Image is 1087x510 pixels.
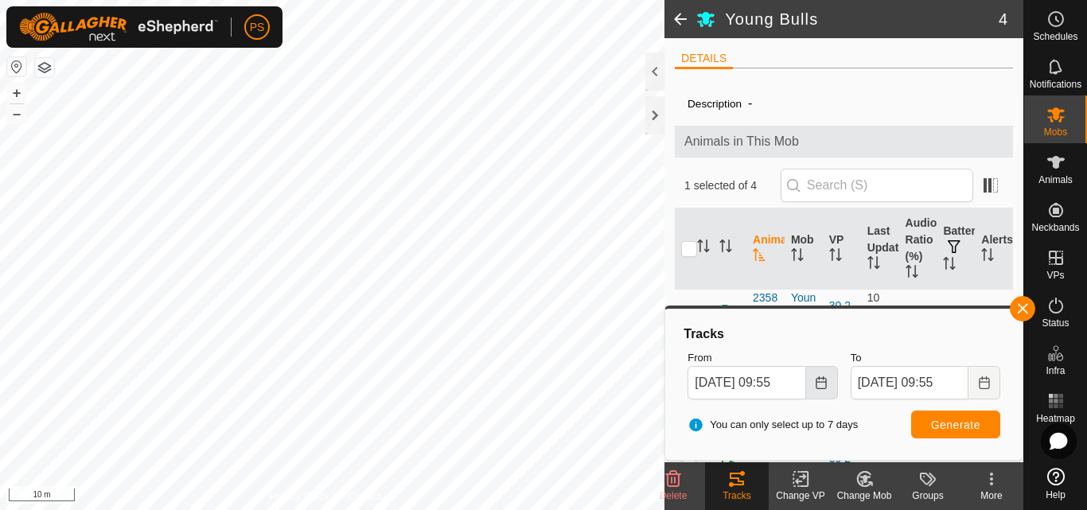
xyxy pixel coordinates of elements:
[975,208,1013,290] th: Alerts
[1030,80,1081,89] span: Notifications
[688,98,742,110] label: Description
[742,90,758,116] span: -
[937,289,975,340] td: -
[681,325,1007,344] div: Tracks
[684,132,1003,151] span: Animals in This Mob
[906,267,918,280] p-sorticon: Activate to sort
[867,259,880,271] p-sorticon: Activate to sort
[1033,32,1077,41] span: Schedules
[1036,414,1075,423] span: Heatmap
[675,50,733,69] li: DETAILS
[931,419,980,431] span: Generate
[829,299,851,329] a: 30 2 12.1
[1031,223,1079,232] span: Neckbands
[688,350,837,366] label: From
[791,290,816,340] div: Young Bulls
[937,208,975,290] th: Battery
[1044,127,1067,137] span: Mobs
[7,84,26,103] button: +
[911,411,1000,438] button: Generate
[697,242,710,255] p-sorticon: Activate to sort
[7,57,26,76] button: Reset Map
[1046,271,1064,280] span: VPs
[719,242,732,255] p-sorticon: Activate to sort
[753,251,766,263] p-sorticon: Activate to sort
[684,177,781,194] span: 1 selected of 4
[829,251,842,263] p-sorticon: Activate to sort
[1038,175,1073,185] span: Animals
[785,208,823,290] th: Mob
[35,58,54,77] button: Map Layers
[1042,318,1069,328] span: Status
[791,251,804,263] p-sorticon: Activate to sort
[1046,490,1066,500] span: Help
[968,366,1000,399] button: Choose Date
[906,461,918,473] span: 92
[943,259,956,272] p-sorticon: Activate to sort
[999,7,1007,31] span: 4
[725,10,999,29] h2: Young Bulls
[250,19,265,36] span: PS
[823,208,861,290] th: VP
[861,208,899,290] th: Last Updated
[660,490,688,501] span: Delete
[769,489,832,503] div: Change VP
[19,13,218,41] img: Gallagher Logo
[806,366,838,399] button: Choose Date
[781,169,973,202] input: Search (S)
[896,489,960,503] div: Groups
[753,290,778,340] span: 2358Major
[719,302,738,321] img: returning on
[867,291,891,337] span: 12 Aug 2025, 9:45 am
[746,208,785,290] th: Animal
[348,489,395,504] a: Contact Us
[981,251,994,263] p-sorticon: Activate to sort
[7,104,26,123] button: –
[832,489,896,503] div: Change Mob
[960,489,1023,503] div: More
[975,289,1013,340] td: -
[270,489,329,504] a: Privacy Policy
[1024,461,1087,506] a: Help
[688,417,858,433] span: You can only select up to 7 days
[1046,366,1065,376] span: Infra
[851,350,1000,366] label: To
[899,208,937,290] th: Audio Ratio (%)
[705,489,769,503] div: Tracks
